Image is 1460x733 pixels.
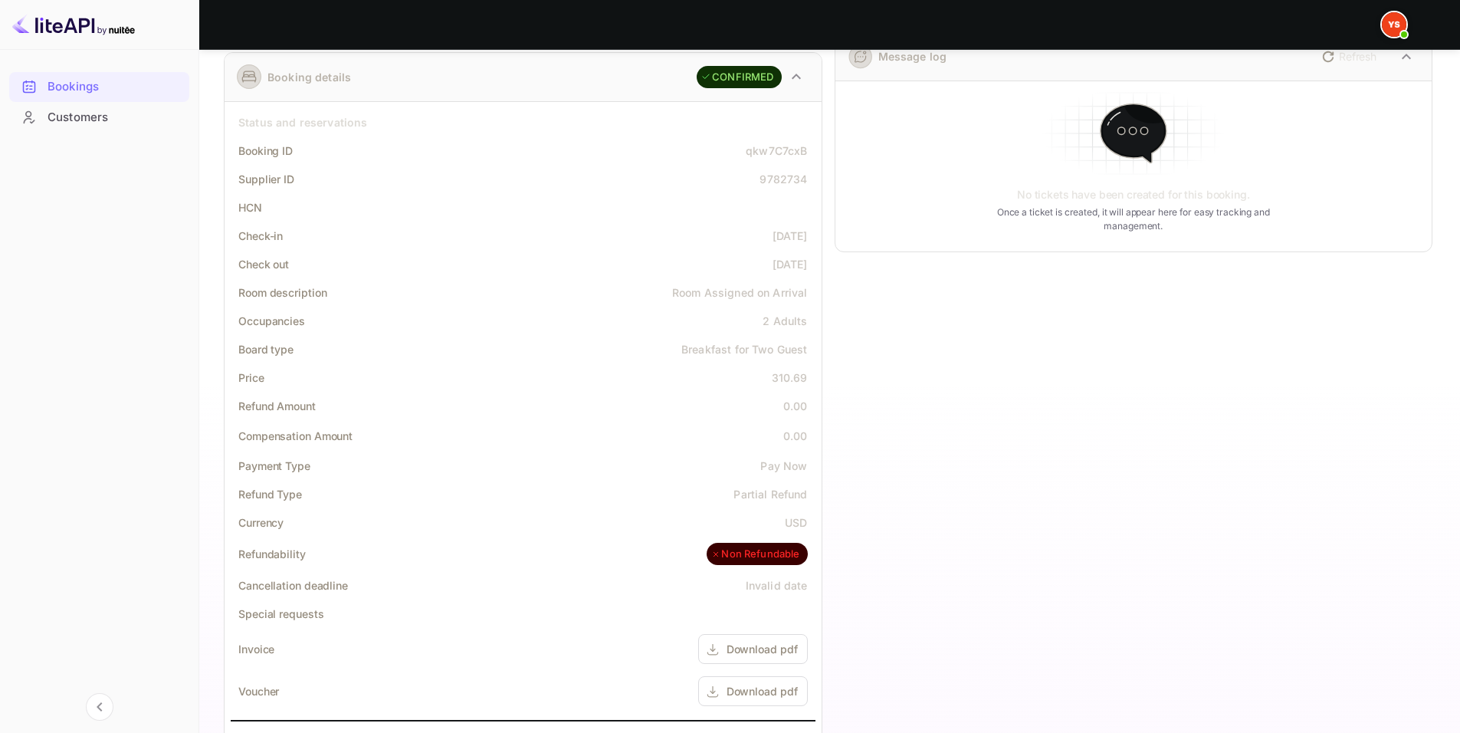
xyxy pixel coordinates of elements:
div: Voucher [238,683,279,699]
div: Download pdf [727,641,798,657]
div: Cancellation deadline [238,577,348,593]
div: Refundability [238,546,306,562]
div: Message log [878,48,947,64]
div: Payment Type [238,458,310,474]
div: Download pdf [727,683,798,699]
div: 2 Adults [763,313,807,329]
div: Invoice [238,641,274,657]
div: [DATE] [773,256,808,272]
p: Once a ticket is created, it will appear here for easy tracking and management. [973,205,1294,233]
div: 0.00 [783,398,808,414]
div: Booking ID [238,143,293,159]
p: No tickets have been created for this booking. [1017,187,1250,202]
a: Customers [9,103,189,131]
img: Yandex Support [1382,12,1406,37]
p: Refresh [1339,48,1376,64]
div: USD [785,514,807,531]
div: 310.69 [772,370,808,386]
div: Currency [238,514,284,531]
div: Room Assigned on Arrival [672,284,808,301]
div: CONFIRMED [700,70,773,85]
div: Board type [238,341,294,357]
div: Refund Amount [238,398,316,414]
img: LiteAPI logo [12,12,135,37]
div: Price [238,370,264,386]
div: Room description [238,284,326,301]
div: 9782734 [760,171,807,187]
button: Refresh [1313,44,1383,69]
div: Invalid date [746,577,808,593]
div: HCN [238,199,262,215]
div: Special requests [238,606,323,622]
div: Supplier ID [238,171,294,187]
a: Bookings [9,72,189,100]
div: [DATE] [773,228,808,244]
div: Compensation Amount [238,428,353,444]
div: Non Refundable [710,547,799,562]
button: Collapse navigation [86,693,113,721]
div: Customers [48,109,182,127]
div: Pay Now [760,458,807,474]
div: Bookings [9,72,189,102]
div: Breakfast for Two Guest [681,341,807,357]
div: qkw7C7cxB [746,143,807,159]
div: Booking details [267,69,351,85]
div: Check out [238,256,289,272]
div: 0.00 [783,428,808,444]
div: Partial Refund [733,486,807,502]
div: Bookings [48,78,182,96]
div: Customers [9,103,189,133]
div: Status and reservations [238,114,367,130]
div: Refund Type [238,486,302,502]
div: Check-in [238,228,283,244]
div: Occupancies [238,313,305,329]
